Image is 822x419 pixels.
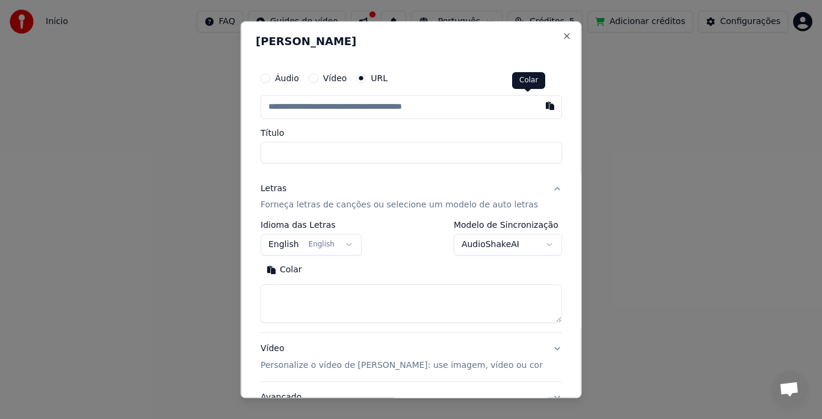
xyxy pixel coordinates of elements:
[261,200,538,212] p: Forneça letras de canções ou selecione um modelo de auto letras
[261,221,562,333] div: LetrasForneça letras de canções ou selecione um modelo de auto letras
[371,74,388,82] label: URL
[261,129,562,137] label: Título
[256,36,567,47] h2: [PERSON_NAME]
[261,221,362,230] label: Idioma das Letras
[261,382,562,414] button: Avançado
[453,221,561,230] label: Modelo de Sincronização
[512,72,545,89] div: Colar
[261,183,286,195] div: Letras
[261,334,562,382] button: VídeoPersonalize o vídeo de [PERSON_NAME]: use imagem, vídeo ou cor
[261,343,543,372] div: Vídeo
[323,74,347,82] label: Vídeo
[261,173,562,221] button: LetrasForneça letras de canções ou selecione um modelo de auto letras
[261,360,543,372] p: Personalize o vídeo de [PERSON_NAME]: use imagem, vídeo ou cor
[275,74,299,82] label: Áudio
[261,261,308,280] button: Colar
